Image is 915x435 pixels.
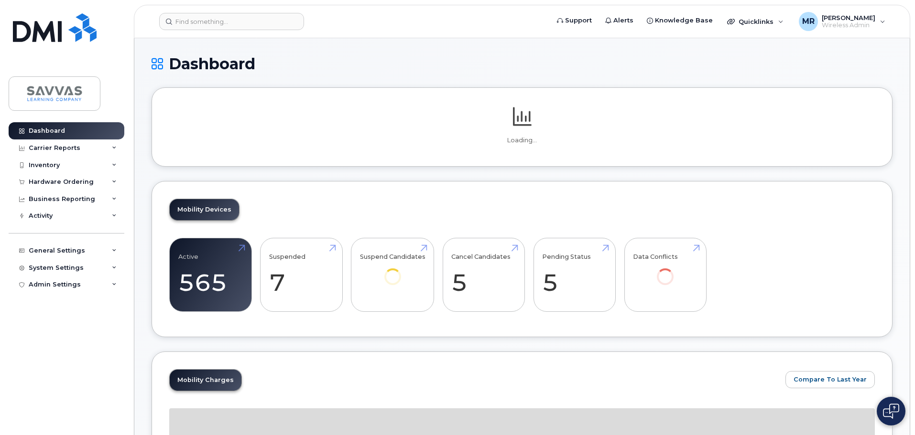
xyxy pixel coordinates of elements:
a: Suspend Candidates [360,244,425,298]
a: Cancel Candidates 5 [451,244,516,307]
p: Loading... [169,136,875,145]
button: Compare To Last Year [785,371,875,388]
a: Data Conflicts [633,244,697,298]
a: Suspended 7 [269,244,334,307]
a: Pending Status 5 [542,244,607,307]
span: Compare To Last Year [794,375,867,384]
a: Mobility Charges [170,370,241,391]
h1: Dashboard [152,55,893,72]
img: Open chat [883,403,899,419]
a: Mobility Devices [170,199,239,220]
a: Active 565 [178,244,243,307]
